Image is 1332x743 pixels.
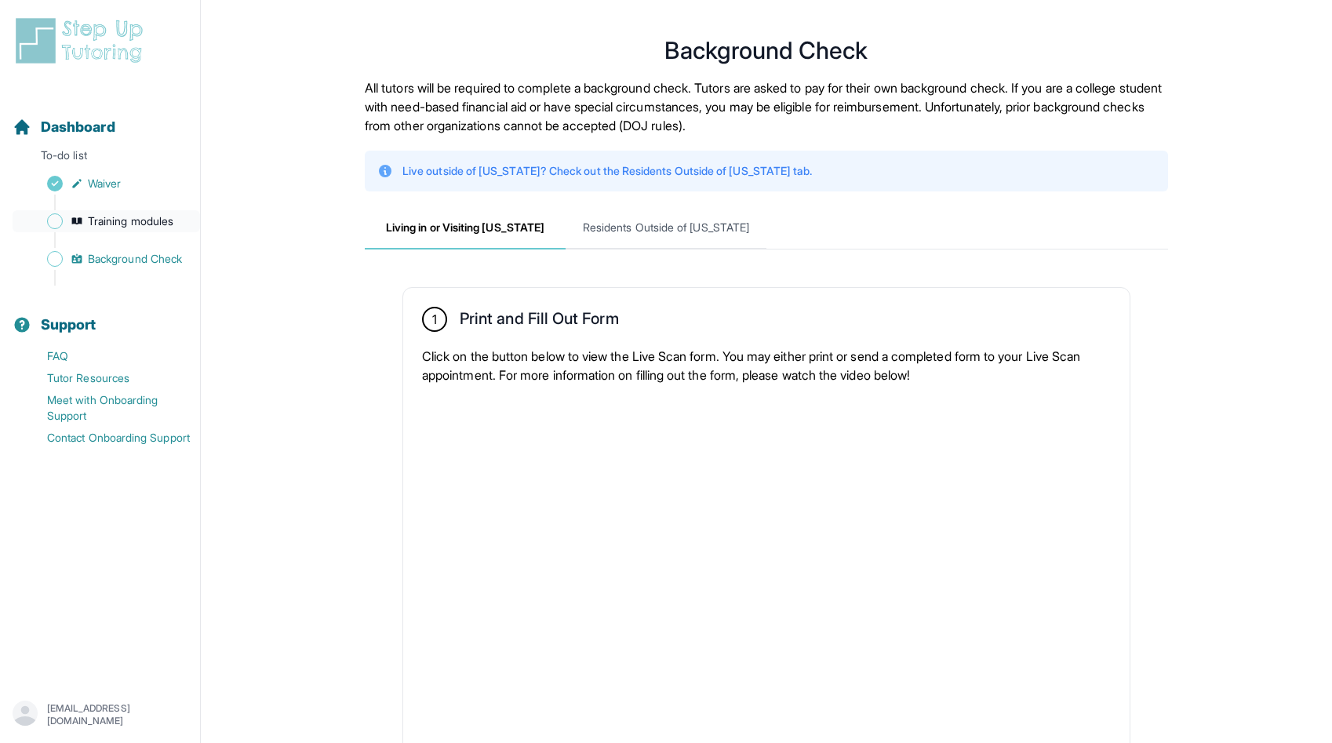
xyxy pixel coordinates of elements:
[13,210,200,232] a: Training modules
[365,207,566,249] span: Living in or Visiting [US_STATE]
[88,176,121,191] span: Waiver
[365,78,1168,135] p: All tutors will be required to complete a background check. Tutors are asked to pay for their own...
[422,397,971,741] iframe: YouTube video player
[6,91,194,144] button: Dashboard
[13,173,200,195] a: Waiver
[13,367,200,389] a: Tutor Resources
[432,310,437,329] span: 1
[460,309,619,334] h2: Print and Fill Out Form
[13,427,200,449] a: Contact Onboarding Support
[13,248,200,270] a: Background Check
[13,389,200,427] a: Meet with Onboarding Support
[566,207,766,249] span: Residents Outside of [US_STATE]
[13,701,187,729] button: [EMAIL_ADDRESS][DOMAIN_NAME]
[402,163,812,179] p: Live outside of [US_STATE]? Check out the Residents Outside of [US_STATE] tab.
[365,41,1168,60] h1: Background Check
[422,347,1111,384] p: Click on the button below to view the Live Scan form. You may either print or send a completed fo...
[88,213,173,229] span: Training modules
[88,251,182,267] span: Background Check
[365,207,1168,249] nav: Tabs
[13,116,115,138] a: Dashboard
[6,148,194,169] p: To-do list
[6,289,194,342] button: Support
[47,702,187,727] p: [EMAIL_ADDRESS][DOMAIN_NAME]
[41,116,115,138] span: Dashboard
[41,314,96,336] span: Support
[13,16,152,66] img: logo
[13,345,200,367] a: FAQ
